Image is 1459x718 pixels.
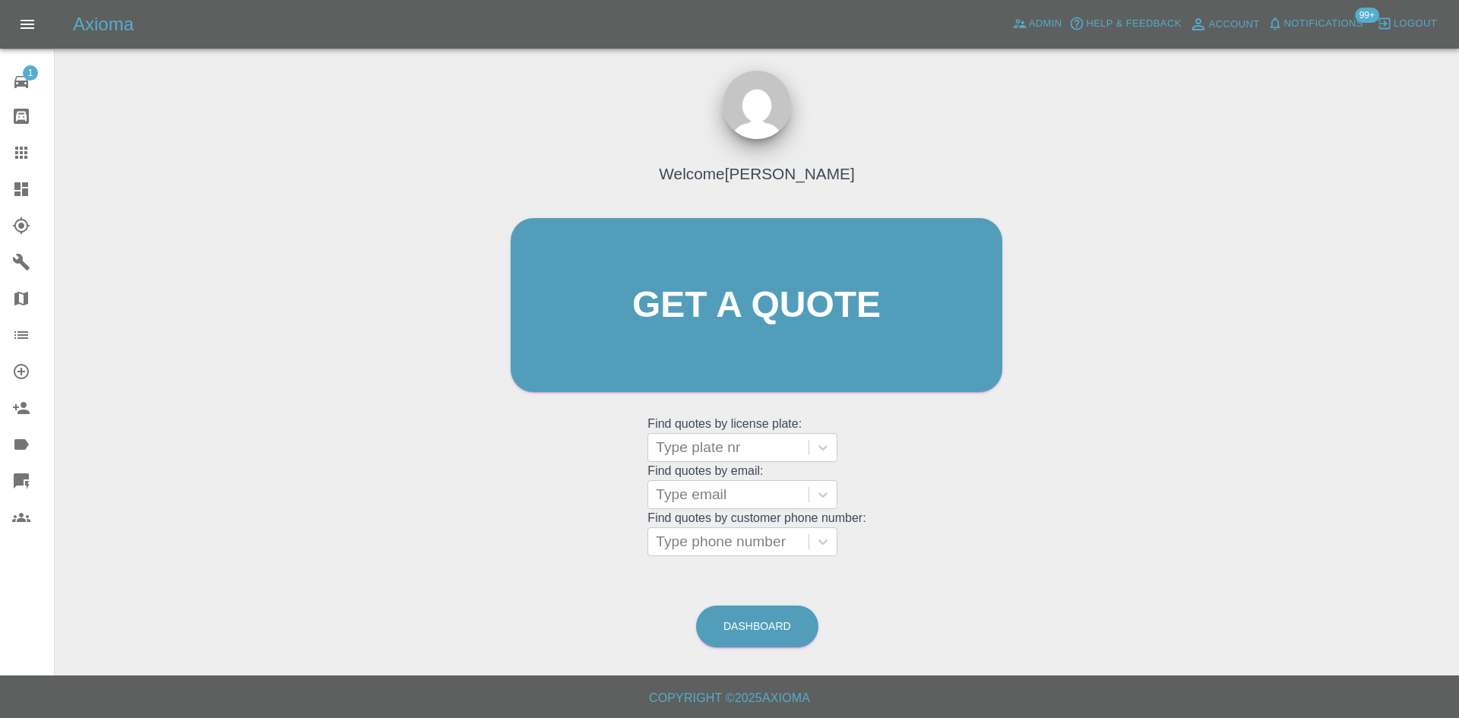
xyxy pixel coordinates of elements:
[1264,12,1367,36] button: Notifications
[511,218,1002,392] a: Get a quote
[1065,12,1185,36] button: Help & Feedback
[1373,12,1441,36] button: Logout
[9,6,46,43] button: Open drawer
[1284,15,1363,33] span: Notifications
[659,162,854,185] h4: Welcome [PERSON_NAME]
[1008,12,1066,36] a: Admin
[73,12,134,36] h5: Axioma
[23,65,38,81] span: 1
[1355,8,1379,23] span: 99+
[1185,12,1264,36] a: Account
[1394,15,1437,33] span: Logout
[1209,16,1260,33] span: Account
[647,417,866,462] grid: Find quotes by license plate:
[1086,15,1181,33] span: Help & Feedback
[12,688,1447,709] h6: Copyright © 2025 Axioma
[647,511,866,556] grid: Find quotes by customer phone number:
[1029,15,1062,33] span: Admin
[696,606,818,647] a: Dashboard
[647,464,866,509] grid: Find quotes by email:
[723,71,791,139] img: ...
